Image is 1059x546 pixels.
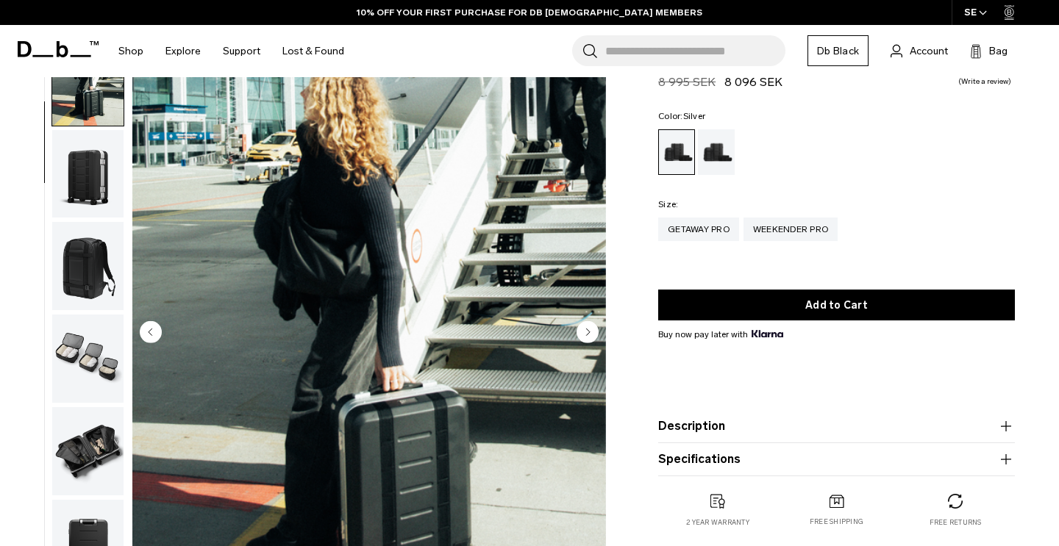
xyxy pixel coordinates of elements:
[683,111,706,121] span: Silver
[51,314,124,403] button: Weekender Pro Luggage Bundle Silver
[658,218,739,241] a: Getaway Pro
[970,42,1008,60] button: Bag
[989,43,1008,59] span: Bag
[357,6,702,19] a: 10% OFF YOUR FIRST PURCHASE FOR DB [DEMOGRAPHIC_DATA] MEMBERS
[658,450,1015,468] button: Specifications
[910,43,948,59] span: Account
[223,25,260,77] a: Support
[752,330,783,337] img: {"height" => 20, "alt" => "Klarna"}
[165,25,201,77] a: Explore
[958,78,1011,85] a: Write a review
[724,75,782,89] span: 8 096 SEK
[118,25,143,77] a: Shop
[52,407,124,495] img: Weekender Pro Luggage Bundle Silver
[107,25,355,77] nav: Main Navigation
[51,406,124,496] button: Weekender Pro Luggage Bundle Silver
[807,35,869,66] a: Db Black
[52,315,124,403] img: Weekender Pro Luggage Bundle Silver
[658,417,1015,435] button: Description
[744,218,838,241] a: Weekender Pro
[52,37,124,126] img: Weekender Pro Luggage Bundle Silver
[658,75,716,89] s: 8 995 SEK
[658,328,783,341] span: Buy now pay later with
[658,112,705,121] legend: Color:
[52,130,124,218] img: Weekender Pro Luggage Bundle Silver
[51,129,124,219] button: Weekender Pro Luggage Bundle Silver
[658,290,1015,320] button: Add to Cart
[51,37,124,126] button: Weekender Pro Luggage Bundle Silver
[686,517,749,528] p: 2 year warranty
[891,42,948,60] a: Account
[658,200,678,209] legend: Size:
[930,517,982,528] p: Free returns
[282,25,344,77] a: Lost & Found
[658,129,695,175] a: Silver
[51,221,124,311] button: Weekender Pro Luggage Bundle Silver
[52,222,124,310] img: Weekender Pro Luggage Bundle Silver
[140,320,162,345] button: Previous slide
[577,320,599,345] button: Next slide
[698,129,735,175] a: Black Out
[810,517,863,527] p: Free shipping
